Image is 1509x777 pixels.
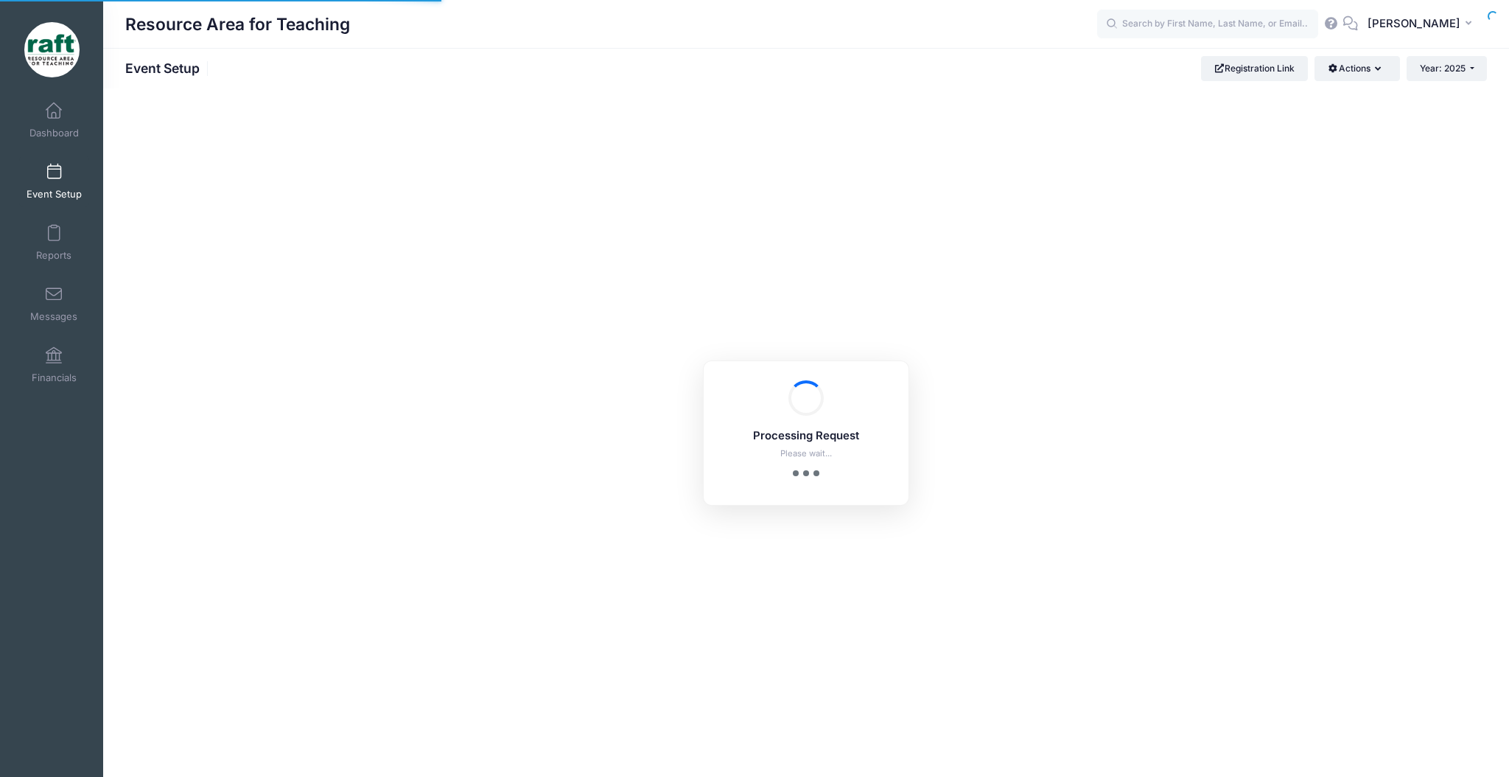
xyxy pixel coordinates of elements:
[1201,56,1308,81] a: Registration Link
[125,60,212,76] h1: Event Setup
[30,310,77,323] span: Messages
[24,22,80,77] img: Resource Area for Teaching
[32,372,77,384] span: Financials
[723,447,889,460] p: Please wait...
[19,217,89,268] a: Reports
[27,188,82,201] span: Event Setup
[36,249,71,262] span: Reports
[19,278,89,330] a: Messages
[1420,63,1466,74] span: Year: 2025
[19,156,89,207] a: Event Setup
[1314,56,1399,81] button: Actions
[1097,10,1318,39] input: Search by First Name, Last Name, or Email...
[19,339,89,391] a: Financials
[723,430,889,443] h5: Processing Request
[19,94,89,146] a: Dashboard
[1368,15,1460,32] span: [PERSON_NAME]
[125,7,350,41] h1: Resource Area for Teaching
[1407,56,1487,81] button: Year: 2025
[29,127,79,139] span: Dashboard
[1358,7,1487,41] button: [PERSON_NAME]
